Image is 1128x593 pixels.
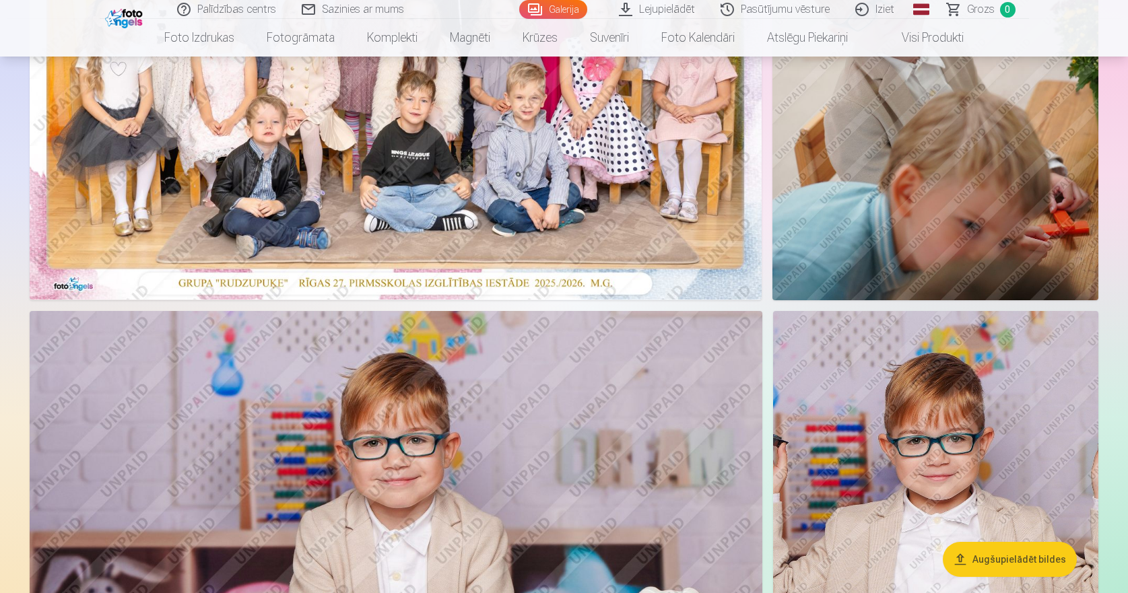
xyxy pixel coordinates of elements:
[434,19,506,57] a: Magnēti
[574,19,645,57] a: Suvenīri
[148,19,251,57] a: Foto izdrukas
[864,19,980,57] a: Visi produkti
[251,19,351,57] a: Fotogrāmata
[1000,2,1016,18] span: 0
[105,5,146,28] img: /fa1
[645,19,751,57] a: Foto kalendāri
[351,19,434,57] a: Komplekti
[751,19,864,57] a: Atslēgu piekariņi
[506,19,574,57] a: Krūzes
[943,542,1077,577] button: Augšupielādēt bildes
[967,1,995,18] span: Grozs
